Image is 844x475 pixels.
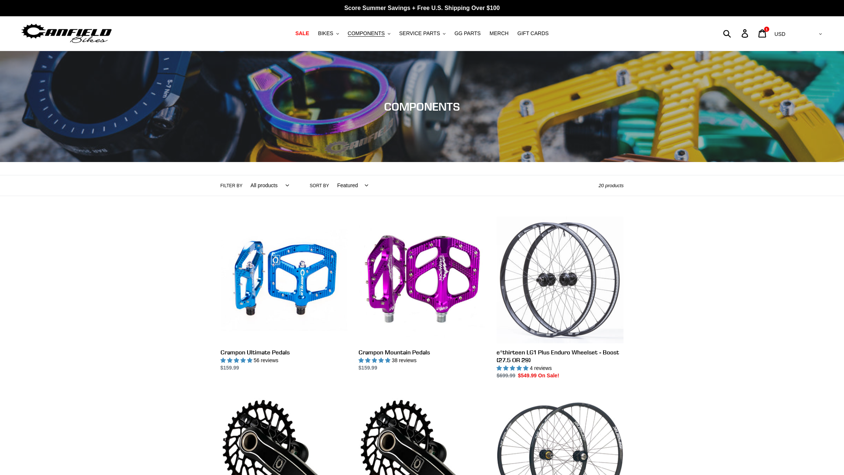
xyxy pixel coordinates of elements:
[451,28,484,38] a: GG PARTS
[517,30,549,37] span: GIFT CARDS
[348,30,385,37] span: COMPONENTS
[384,100,460,113] span: COMPONENTS
[295,30,309,37] span: SALE
[292,28,313,38] a: SALE
[396,28,449,38] button: SERVICE PARTS
[344,28,394,38] button: COMPONENTS
[754,26,771,41] a: 1
[221,182,243,189] label: Filter by
[399,30,440,37] span: SERVICE PARTS
[599,183,624,188] span: 20 products
[514,28,552,38] a: GIFT CARDS
[310,182,329,189] label: Sort by
[314,28,342,38] button: BIKES
[766,27,767,31] span: 1
[727,25,746,41] input: Search
[486,28,512,38] a: MERCH
[318,30,333,37] span: BIKES
[490,30,508,37] span: MERCH
[20,22,113,45] img: Canfield Bikes
[454,30,481,37] span: GG PARTS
